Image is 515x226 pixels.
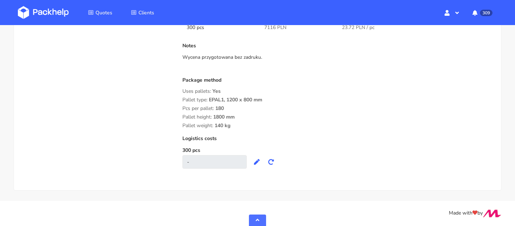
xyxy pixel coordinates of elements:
[480,10,492,16] span: 309
[213,114,235,126] span: 1800 mm
[182,54,492,61] div: Wycena przygotowana bez zadruku.
[182,122,213,129] span: Pallet weight:
[9,209,506,217] div: Made with by
[182,155,247,169] div: -
[138,9,154,16] span: Clients
[467,6,497,19] button: 309
[209,96,262,109] span: EPAL1, 1200 x 800 mm
[182,88,211,95] span: Uses pallets:
[215,122,230,134] span: 140 kg
[212,88,221,100] span: Yes
[122,6,163,19] a: Clients
[182,43,492,49] p: Notes
[95,9,112,16] span: Quotes
[182,136,492,147] div: Logistics costs
[342,24,374,31] span: 23.72 PLN / pc
[483,210,501,217] img: Move Closer
[182,77,492,88] div: Package method
[182,114,212,120] span: Pallet height:
[182,147,200,154] label: 300 pcs
[182,19,260,35] td: 300 pcs
[182,96,207,103] span: Pallet type:
[215,105,224,117] span: 180
[79,6,121,19] a: Quotes
[182,105,214,112] span: Pcs per pallet:
[264,155,278,168] button: Recalculate
[250,155,264,168] button: Edit
[18,6,69,19] img: Dashboard
[264,24,286,31] span: 7116 PLN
